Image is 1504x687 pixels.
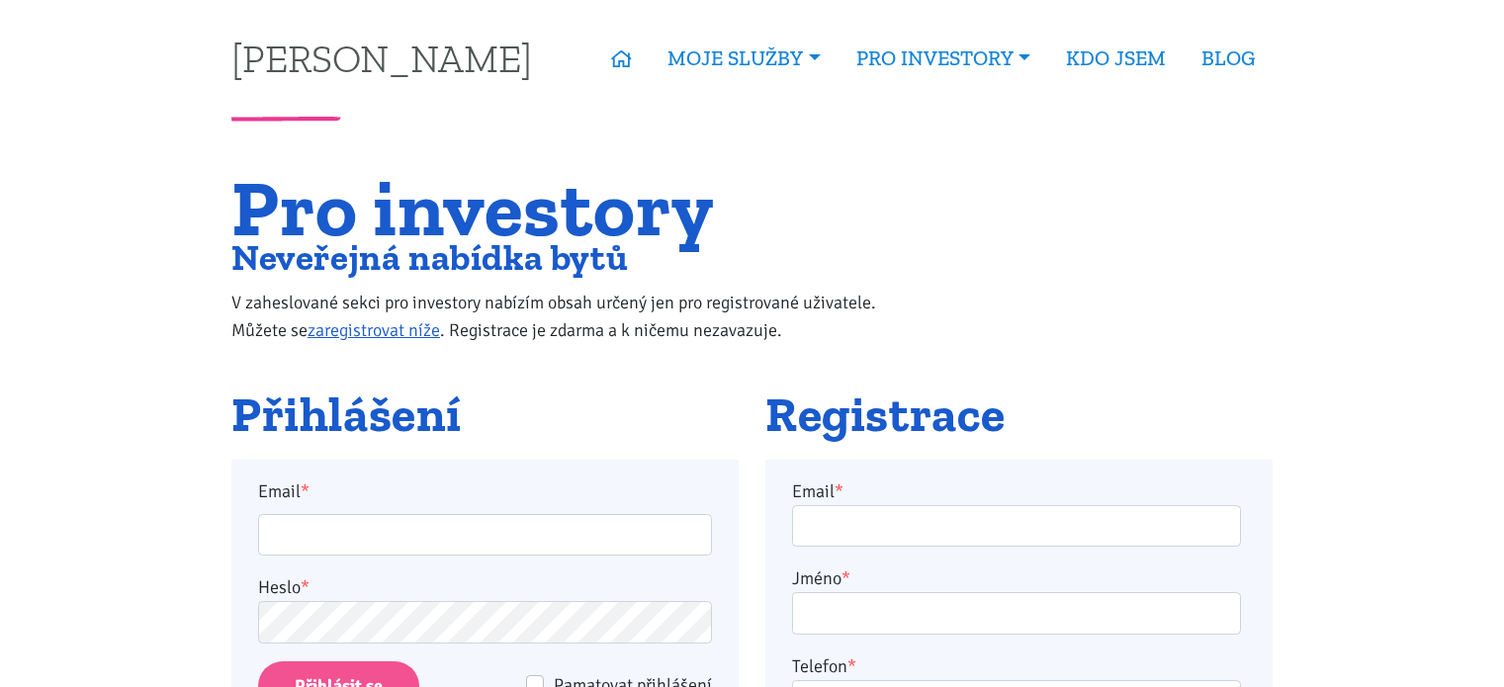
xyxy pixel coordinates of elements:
h1: Pro investory [231,175,917,241]
abbr: required [847,655,856,677]
h2: Přihlášení [231,388,739,442]
label: Telefon [792,652,856,680]
abbr: required [835,480,843,502]
label: Email [792,477,843,505]
a: [PERSON_NAME] [231,39,532,77]
h2: Registrace [765,388,1273,442]
a: MOJE SLUŽBY [650,36,838,81]
a: PRO INVESTORY [839,36,1048,81]
abbr: required [841,567,850,589]
p: V zaheslované sekci pro investory nabízím obsah určený jen pro registrované uživatele. Můžete se ... [231,289,917,344]
label: Jméno [792,564,850,592]
label: Heslo [258,573,310,601]
h2: Neveřejná nabídka bytů [231,241,917,274]
a: KDO JSEM [1048,36,1184,81]
a: BLOG [1184,36,1273,81]
a: zaregistrovat níže [308,319,440,341]
label: Email [245,477,726,505]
